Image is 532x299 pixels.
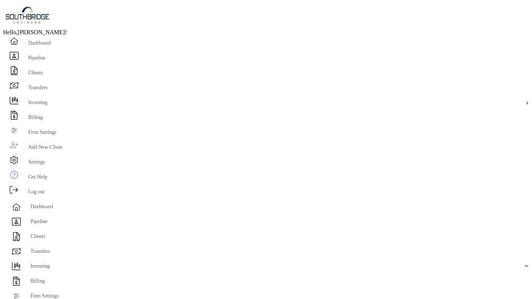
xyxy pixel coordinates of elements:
img: investing icon [12,262,21,271]
div: Hello, [3,29,529,36]
img: Zoe Logo [3,3,52,28]
img: pipeline icon [12,217,21,226]
span: Pipeline [28,55,45,61]
span: Investing [28,100,48,105]
span: Add New Client [28,144,62,150]
img: logout icon [10,185,19,194]
span: [PERSON_NAME]! [18,29,67,35]
img: firm-settings icon [10,126,19,135]
span: Billing [30,274,522,289]
img: clients icon [10,66,19,75]
img: transfers icon [12,247,21,256]
img: add_new_client icon [10,141,19,149]
img: dashboard icon [12,202,21,211]
span: Dashboard [30,199,522,214]
span: Billing [28,115,43,120]
span: Investing [30,259,519,274]
img: dashboard icon [10,36,19,45]
span: Pipeline [30,214,522,229]
span: Dashboard [28,40,51,46]
img: get-help icon [10,170,19,179]
span: Clients [28,70,43,75]
span: Log out [28,189,45,194]
img: pipeline icon [10,51,19,60]
span: Firm Settings [28,129,56,135]
img: billing icon [10,111,19,120]
span: Transfers [30,244,522,259]
span: Get Help [28,174,47,180]
img: settings icon [10,155,19,164]
span: Settings [28,159,45,165]
img: clients icon [12,232,21,241]
img: billing icon [12,277,21,286]
span: Clients [30,229,522,244]
img: investing icon [10,96,19,105]
img: transfers icon [10,81,19,90]
span: Transfers [28,85,48,90]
